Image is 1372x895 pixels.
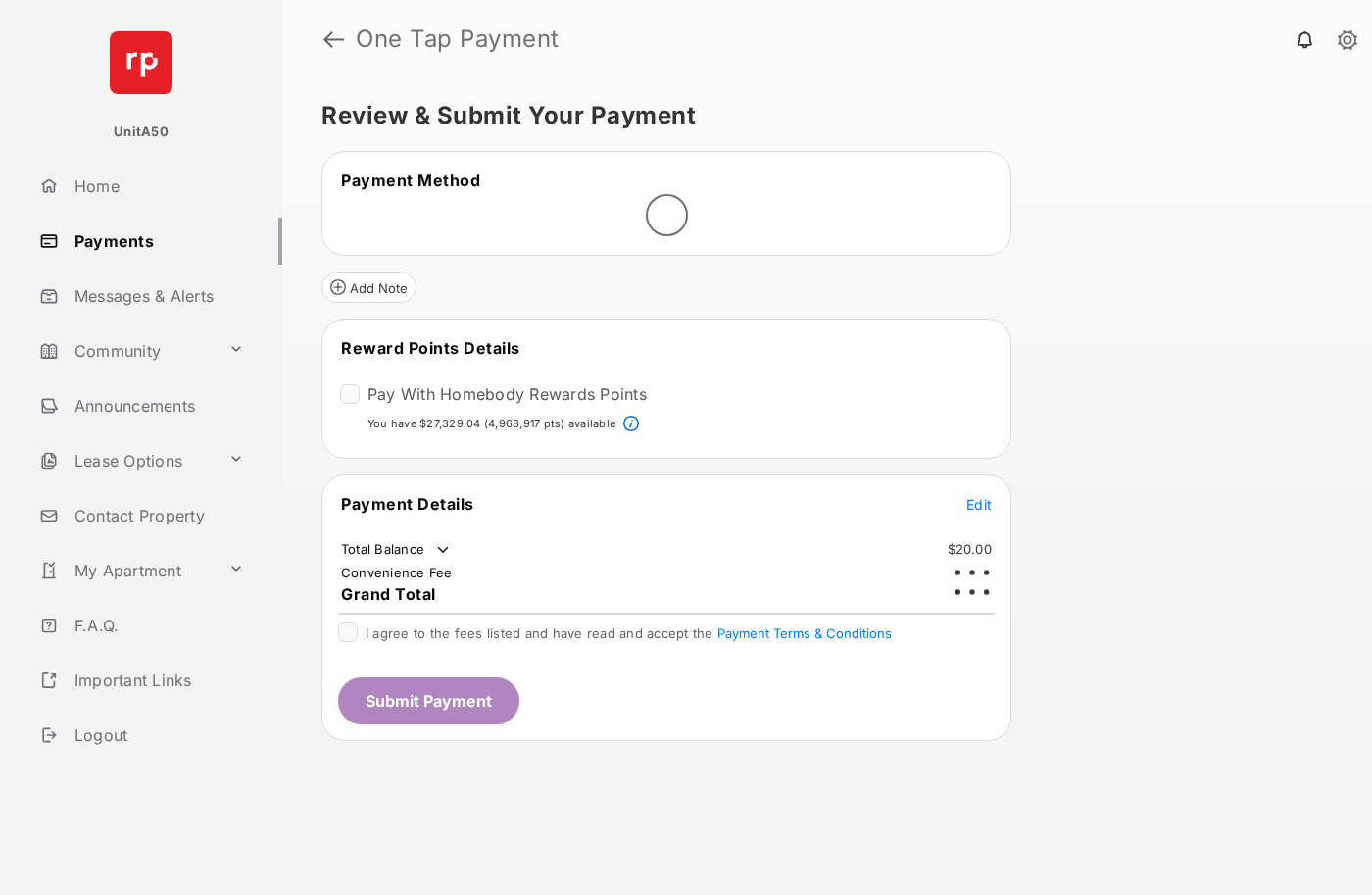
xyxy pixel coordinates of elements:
[366,625,892,641] span: I agree to the fees listed and have read and accept the
[340,564,454,581] td: Convenience Fee
[341,494,474,514] span: Payment Details
[367,416,615,432] p: You have $27,329.04 (4,968,917 pts) available
[31,547,220,594] a: My Apartment
[114,123,169,142] p: UnitA50
[31,657,252,704] a: Important Links
[966,494,992,514] button: Edit
[341,338,520,358] span: Reward Points Details
[340,540,453,560] td: Total Balance
[31,492,282,539] a: Contact Property
[31,602,282,649] a: F.A.Q.
[31,218,282,265] a: Payments
[321,104,1317,127] h5: Review & Submit Your Payment
[31,382,282,429] a: Announcements
[717,625,892,641] button: I agree to the fees listed and have read and accept the
[367,384,647,404] label: Pay With Homebody Rewards Points
[31,163,282,210] a: Home
[356,27,560,51] strong: One Tap Payment
[341,584,436,604] span: Grand Total
[31,437,220,484] a: Lease Options
[947,540,994,558] td: $20.00
[110,31,172,94] img: svg+xml;base64,PHN2ZyB4bWxucz0iaHR0cDovL3d3dy53My5vcmcvMjAwMC9zdmciIHdpZHRoPSI2NCIgaGVpZ2h0PSI2NC...
[321,272,416,303] button: Add Note
[31,273,282,320] a: Messages & Alerts
[31,712,282,759] a: Logout
[338,677,519,724] button: Submit Payment
[31,327,220,374] a: Community
[341,171,480,190] span: Payment Method
[966,496,992,513] span: Edit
